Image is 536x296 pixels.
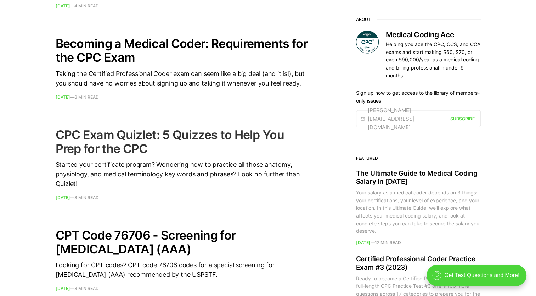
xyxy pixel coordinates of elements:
time: [DATE] [56,3,70,9]
h2: CPT Code 76706 - Screening for [MEDICAL_DATA] (AAA) [56,228,311,256]
time: [DATE] [356,240,371,245]
time: [DATE] [56,285,70,291]
div: Taking the Certified Professional Coder exam can seem like a big deal (and it is!), but you shoul... [56,68,311,88]
a: [PERSON_NAME][EMAIL_ADDRESS][DOMAIN_NAME] Subscribe [356,110,481,127]
footer: — [56,95,311,99]
h2: Becoming a Medical Coder: Requirements for the CPC Exam [56,37,311,64]
time: [DATE] [56,194,70,200]
span: 3 min read [74,195,99,199]
h2: About [356,17,481,22]
a: The Ultimate Guide to Medical Coding Salary in [DATE] Your salary as a medical coder depends on 3... [356,169,481,245]
div: Started your certificate program? Wondering how to practice all those anatomy, physiology, and me... [56,159,311,188]
div: [PERSON_NAME][EMAIL_ADDRESS][DOMAIN_NAME] [361,106,450,131]
footer: — [56,195,311,199]
div: Your salary as a medical coder depends on 3 things: your certifications, your level of experience... [356,188,481,235]
footer: — [56,286,311,290]
footer: — [56,4,311,8]
span: 4 min read [74,4,99,8]
p: Helping you ace the CPC, CCS, and CCA exams and start making $60, $70, or even $90,000/year as a ... [386,40,481,79]
p: Sign up now to get access to the library of members-only issues. [356,89,481,104]
time: [DATE] [56,94,70,99]
span: 3 min read [74,286,99,290]
div: Subscribe [450,115,474,122]
img: Medical Coding Ace [356,31,379,53]
h3: Featured [356,155,481,160]
a: CPC Exam Quizlet: 5 Quizzes to Help You Prep for the CPC Started your certificate program? Wonder... [56,127,311,199]
a: CPT Code 76706 - Screening for [MEDICAL_DATA] (AAA) Looking for CPT codes? CPT code 76706 codes f... [56,228,311,290]
span: 6 min read [74,95,99,99]
h2: CPC Exam Quizlet: 5 Quizzes to Help You Prep for the CPC [56,127,311,155]
h2: Certified Professional Coder Practice Exam #3 (2023) [356,254,481,272]
iframe: portal-trigger [421,261,536,296]
div: Looking for CPT codes? CPT code 76706 codes for a special screening for [MEDICAL_DATA] (AAA) reco... [56,260,311,279]
footer: — [356,240,481,245]
span: 12 min read [375,240,401,245]
h3: Medical Coding Ace [386,31,481,39]
a: Becoming a Medical Coder: Requirements for the CPC Exam Taking the Certified Professional Coder e... [56,37,311,99]
h2: The Ultimate Guide to Medical Coding Salary in [DATE] [356,169,481,186]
